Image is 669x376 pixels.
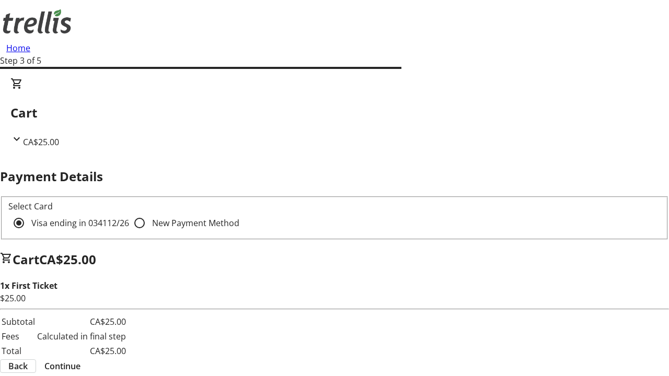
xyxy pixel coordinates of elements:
[23,136,59,148] span: CA$25.00
[37,315,126,328] td: CA$25.00
[31,217,129,229] span: Visa ending in 0341
[1,330,36,343] td: Fees
[8,200,661,213] div: Select Card
[37,344,126,358] td: CA$25.00
[37,330,126,343] td: Calculated in final step
[39,251,96,268] span: CA$25.00
[150,217,239,229] label: New Payment Method
[10,77,659,148] div: CartCA$25.00
[10,103,659,122] h2: Cart
[8,360,28,372] span: Back
[13,251,39,268] span: Cart
[36,360,89,372] button: Continue
[107,217,129,229] span: 12/26
[1,315,36,328] td: Subtotal
[44,360,80,372] span: Continue
[1,344,36,358] td: Total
